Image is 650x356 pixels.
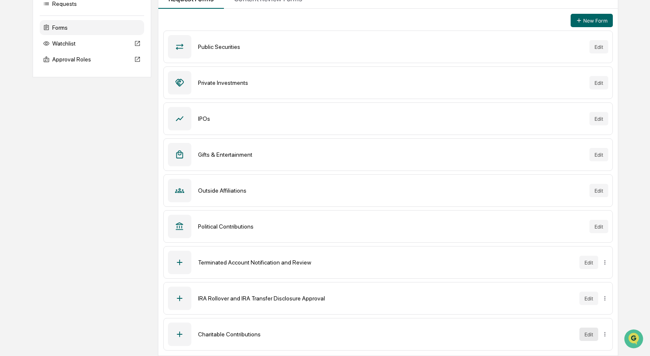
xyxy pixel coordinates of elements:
div: 🗄️ [61,106,67,113]
span: Attestations [69,105,104,114]
a: Powered byPylon [59,141,101,148]
button: Edit [589,148,608,161]
a: 🖐️Preclearance [5,102,57,117]
button: Edit [589,40,608,53]
div: IRA Rollover and IRA Transfer Disclosure Approval [198,295,573,302]
span: Preclearance [17,105,54,114]
button: Edit [579,256,598,269]
a: 🔎Data Lookup [5,118,56,133]
div: 🔎 [8,122,15,129]
div: Private Investments [198,79,583,86]
div: Forms [40,20,144,35]
span: Data Lookup [17,121,53,130]
div: Gifts & Entertainment [198,151,583,158]
img: 1746055101610-c473b297-6a78-478c-a979-82029cc54cd1 [8,64,23,79]
button: Edit [589,220,608,233]
div: Public Securities [198,43,583,50]
div: Political Contributions [198,223,583,230]
div: Watchlist [40,36,144,51]
div: 🖐️ [8,106,15,113]
iframe: Open customer support [623,328,646,351]
button: Edit [589,76,608,89]
div: Charitable Contributions [198,331,573,338]
button: Edit [579,292,598,305]
p: How can we help? [8,18,152,31]
a: 🗄️Attestations [57,102,107,117]
button: Edit [589,112,608,125]
span: Pylon [83,142,101,148]
button: Edit [579,328,598,341]
div: Start new chat [28,64,137,72]
button: Edit [589,184,608,197]
div: Outside Affiliations [198,187,583,194]
div: IPOs [198,115,583,122]
div: Terminated Account Notification and Review [198,259,573,266]
button: Start new chat [142,66,152,76]
div: We're available if you need us! [28,72,106,79]
div: Approval Roles [40,52,144,67]
button: New Form [571,14,613,27]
